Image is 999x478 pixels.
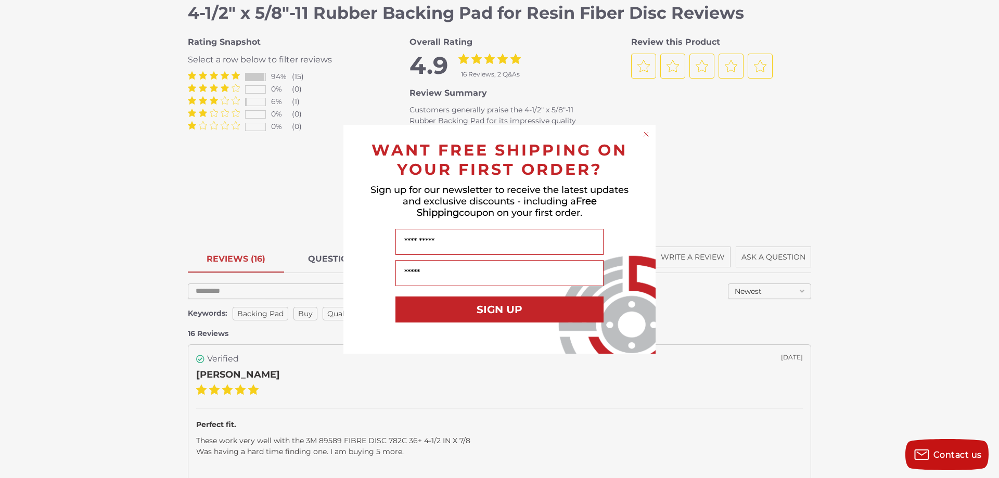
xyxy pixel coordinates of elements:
span: Free Shipping [417,196,597,218]
span: Contact us [933,450,982,460]
button: SIGN UP [395,296,604,322]
span: Sign up for our newsletter to receive the latest updates and exclusive discounts - including a co... [370,184,629,218]
button: Close dialog [641,129,651,139]
span: WANT FREE SHIPPING ON YOUR FIRST ORDER? [372,140,627,179]
button: Contact us [905,439,989,470]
